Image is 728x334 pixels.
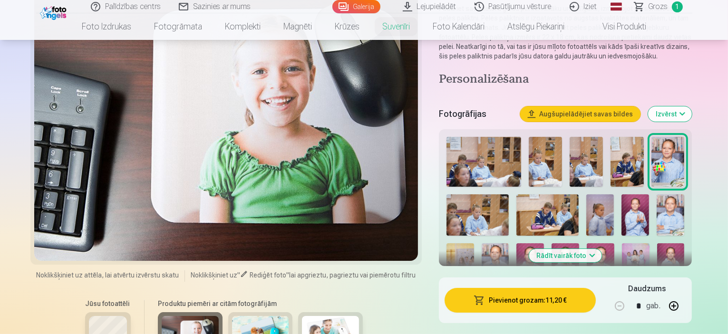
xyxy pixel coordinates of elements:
a: Suvenīri [371,13,421,40]
a: Magnēti [272,13,323,40]
h5: Daudzums [628,283,666,295]
a: Foto izdrukas [70,13,143,40]
button: Augšupielādējiet savas bildes [520,106,641,122]
h6: Produktu piemēri ar citām fotogrāfijām [154,299,367,308]
span: " [286,271,289,279]
a: Foto kalendāri [421,13,496,40]
h5: Fotogrāfijas [439,107,513,121]
button: Izvērst [648,106,692,122]
span: Rediģēt foto [250,271,286,279]
span: " [237,271,240,279]
a: Krūzes [323,13,371,40]
span: 1 [672,1,683,12]
a: Fotogrāmata [143,13,214,40]
a: Atslēgu piekariņi [496,13,576,40]
button: Rādīt vairāk foto [529,249,602,262]
a: Visi produkti [576,13,658,40]
img: /fa1 [40,4,69,20]
span: Grozs [649,1,668,12]
span: Noklikšķiniet uz [191,271,237,279]
div: gab. [646,295,660,317]
h6: Jūsu fotoattēli [85,299,131,308]
h4: Personalizēšana [439,72,692,87]
span: lai apgrieztu, pagrieztu vai piemērotu filtru [289,271,416,279]
a: Komplekti [214,13,272,40]
span: Noklikšķiniet uz attēla, lai atvērtu izvērstu skatu [36,270,179,280]
button: Pievienot grozam:11,20 € [445,288,596,313]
